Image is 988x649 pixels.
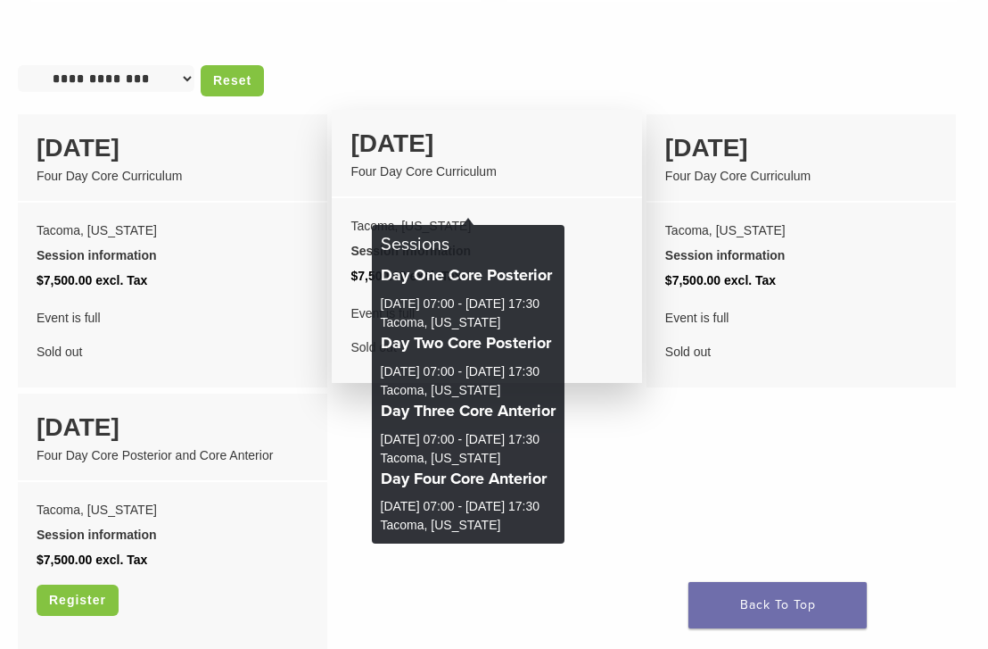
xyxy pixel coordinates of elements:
div: [DATE] 07:00 - [DATE] 17:30 [381,295,556,313]
div: Tacoma, [US_STATE] [37,497,309,522]
div: Four Day Core Curriculum [350,162,622,181]
span: excl. Tax [95,553,147,567]
div: Four Day Core Posterior and Core Anterior [37,446,309,465]
span: Event is full [37,305,309,330]
div: [DATE] 07:00 - [DATE] 17:30 [381,362,556,381]
div: [DATE] [37,129,309,167]
span: $7,500.00 [350,269,406,283]
span: $7,500.00 [37,273,92,287]
span: Event is full [665,305,937,330]
div: Tacoma, [US_STATE] [665,218,937,243]
span: $7,500.00 [665,273,720,287]
h6: Day One Core Posterior [381,264,556,286]
h6: Day Two Core Posterior [381,332,556,354]
div: Tacoma, [US_STATE] [381,400,556,468]
div: Tacoma, [US_STATE] [381,264,556,332]
div: Sold out [350,301,622,360]
div: Sold out [665,305,937,364]
div: Sold out [37,305,309,364]
span: Event is full [350,301,622,326]
div: Session information [350,238,622,263]
div: [DATE] [37,409,309,446]
a: Register [37,585,119,616]
span: excl. Tax [95,273,147,287]
div: Tacoma, [US_STATE] [381,332,556,400]
div: [DATE] [665,129,937,167]
h5: Sessions [381,234,556,255]
div: Session information [665,243,937,268]
a: Back To Top [688,582,867,628]
div: [DATE] 07:00 - [DATE] 17:30 [381,497,556,516]
div: Tacoma, [US_STATE] [350,213,622,238]
div: Session information [37,243,309,268]
div: Four Day Core Curriculum [665,167,937,186]
div: [DATE] 07:00 - [DATE] 17:30 [381,430,556,449]
h6: Day Three Core Anterior [381,400,556,421]
span: $7,500.00 [37,553,92,567]
div: Tacoma, [US_STATE] [381,468,556,536]
div: Four Day Core Curriculum [37,167,309,186]
h6: Day Four Core Anterior [381,468,556,489]
div: [DATE] [350,125,622,162]
a: Reset [201,65,264,96]
div: Tacoma, [US_STATE] [37,218,309,243]
span: excl. Tax [724,273,776,287]
div: Session information [37,522,309,547]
